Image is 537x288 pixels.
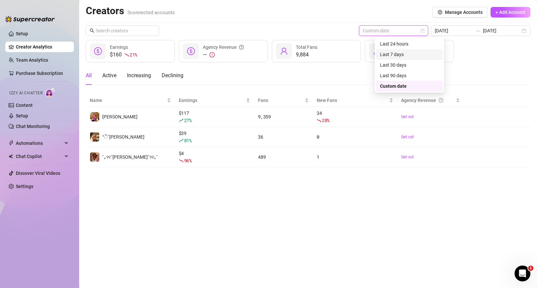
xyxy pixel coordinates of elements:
a: Purchase Subscription [16,68,69,79]
div: — [203,51,244,59]
div: 489 [258,153,309,161]
th: Earnings [175,94,254,107]
div: 9,884 [296,51,317,59]
span: + Add Account [495,10,525,15]
span: 21 % [130,51,137,58]
a: Set cut [401,154,460,160]
iframe: Intercom live chat [515,266,530,281]
div: Custom date [380,82,439,90]
span: [PERSON_NAME] [102,114,138,119]
span: 96 % [184,157,192,164]
a: Content [16,103,33,108]
div: Last 30 days [376,60,443,70]
span: New Fans [317,97,388,104]
div: 0 [317,133,393,141]
img: Chat Copilot [9,154,13,159]
div: $ 4 [179,150,250,164]
span: thunderbolt [9,141,14,146]
a: Settings [16,184,33,189]
span: 81 % [184,137,192,144]
div: $ 39 [179,130,250,144]
a: Creator Analytics [16,42,69,52]
span: rise [179,118,183,123]
span: fall [317,118,321,123]
div: $ 117 [179,110,250,124]
div: All [86,72,92,80]
span: 3 connected accounts [127,10,175,16]
a: Setup [16,113,28,118]
div: Increasing [127,72,151,80]
img: *ੈ˚daniela*ੈ [90,132,99,142]
span: search [90,28,94,33]
span: calendar [421,29,425,33]
a: Set cut [401,113,460,120]
div: Last 7 days [376,49,443,60]
span: to [475,28,480,33]
span: dollar-circle [94,47,102,55]
span: Total Fans [296,45,317,50]
span: question-circle [239,44,244,51]
span: Fans [258,97,303,104]
span: swap-right [475,28,480,33]
a: Set cut [401,134,460,140]
span: exclamation-circle [209,52,215,57]
div: Custom date [376,81,443,91]
a: Setup [16,31,28,36]
input: Start date [435,27,472,34]
div: Active [102,72,116,80]
img: logo-BBDzfeDw.svg [5,16,55,22]
h2: Creators [86,5,175,17]
th: New Fans [313,94,397,107]
div: $160 [110,51,137,59]
span: Name [90,97,166,104]
span: fall [124,52,129,57]
span: Manage Accounts [445,10,483,15]
span: 28 % [322,117,330,123]
th: Fans [254,94,313,107]
th: Name [86,94,175,107]
span: dollar-circle [187,47,195,55]
span: 27 % [184,117,192,123]
span: setting [438,10,442,15]
span: user [373,47,381,55]
img: ˚｡୨୧˚Quinn˚୨୧｡˚ [90,152,99,162]
div: 1 [317,153,393,161]
span: Earnings [110,45,128,50]
a: Discover Viral Videos [16,171,60,176]
span: fall [179,158,183,163]
div: Last 90 days [376,70,443,81]
img: AI Chatter [45,87,55,97]
span: ˚｡୨୧˚[PERSON_NAME]˚୨୧｡˚ [102,154,158,160]
button: + Add Account [490,7,530,17]
a: Chat Monitoring [16,124,50,129]
button: Manage Accounts [432,7,488,17]
span: user [280,47,288,55]
span: Automations [16,138,63,148]
div: Agency Revenue [203,44,244,51]
span: Izzy AI Chatter [9,90,43,96]
div: Last 24 hours [380,40,439,48]
span: Chat Copilot [16,151,63,162]
span: question-circle [439,97,443,104]
span: 1 [528,266,533,271]
img: Daniela [90,112,99,121]
span: *ੈ˚[PERSON_NAME] [102,134,144,140]
div: Declining [162,72,183,80]
div: 34 [317,110,393,124]
div: 36 [258,133,309,141]
input: End date [483,27,521,34]
span: Custom date [363,26,424,36]
span: rise [179,138,183,143]
span: Earnings [179,97,245,104]
div: 9,359 [258,113,309,120]
div: Last 24 hours [376,39,443,49]
div: Last 7 days [380,51,439,58]
div: Agency Revenue [401,97,455,104]
div: Last 90 days [380,72,439,79]
a: Team Analytics [16,57,48,63]
div: Last 30 days [380,61,439,69]
input: Search creators [96,27,150,34]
